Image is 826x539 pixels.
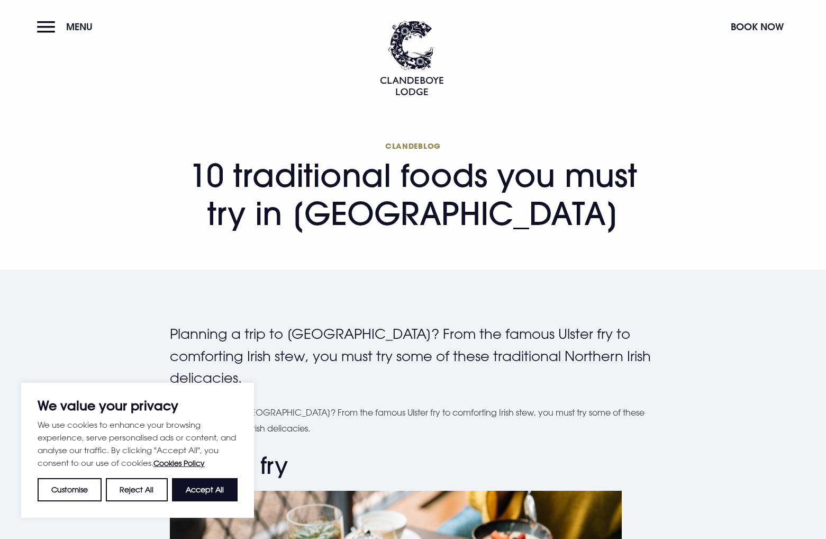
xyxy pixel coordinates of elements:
[170,141,657,151] span: Clandeblog
[106,478,167,501] button: Reject All
[38,418,238,470] p: We use cookies to enhance your browsing experience, serve personalised ads or content, and analys...
[170,452,657,480] h2: 1. Ulster fry
[37,15,98,38] button: Menu
[153,459,205,468] a: Cookies Policy
[172,478,238,501] button: Accept All
[66,21,93,33] span: Menu
[21,383,254,518] div: We value your privacy
[725,15,789,38] button: Book Now
[170,323,657,389] p: Planning a trip to [GEOGRAPHIC_DATA]? From the famous Ulster fry to comforting Irish stew, you mu...
[38,399,238,412] p: We value your privacy
[38,478,102,501] button: Customise
[170,405,657,437] p: Planning a trip to [GEOGRAPHIC_DATA]? From the famous Ulster fry to comforting Irish stew, you mu...
[170,141,657,232] h1: 10 traditional foods you must try in [GEOGRAPHIC_DATA]
[380,21,443,95] img: Clandeboye Lodge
